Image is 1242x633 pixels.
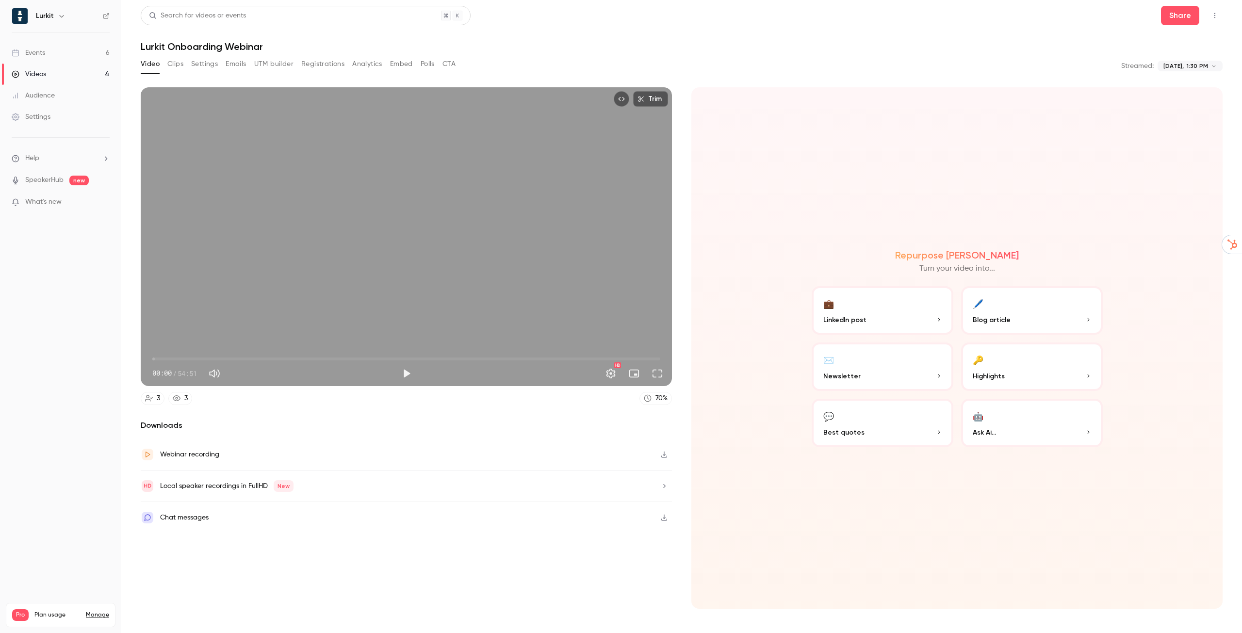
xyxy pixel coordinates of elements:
button: Video [141,56,160,72]
button: CTA [442,56,456,72]
span: Highlights [973,371,1005,381]
li: help-dropdown-opener [12,153,110,163]
button: Polls [421,56,435,72]
h2: Downloads [141,420,672,431]
div: 3 [184,393,188,404]
div: ✉️ [823,352,834,367]
button: Full screen [648,364,667,383]
button: Settings [191,56,218,72]
h6: Lurkit [36,11,54,21]
button: ✉️Newsletter [812,342,953,391]
div: Local speaker recordings in FullHD [160,480,294,492]
button: 💬Best quotes [812,399,953,447]
div: Chat messages [160,512,209,523]
button: Clips [167,56,183,72]
button: Embed video [614,91,629,107]
span: Blog article [973,315,1011,325]
a: 3 [168,392,192,405]
button: Turn on miniplayer [624,364,644,383]
button: 🤖Ask Ai... [961,399,1103,447]
button: 🔑Highlights [961,342,1103,391]
span: LinkedIn post [823,315,866,325]
button: 🖊️Blog article [961,286,1103,335]
div: 00:00 [152,368,197,378]
h1: Lurkit Onboarding Webinar [141,41,1223,52]
span: 00:00 [152,368,172,378]
span: Newsletter [823,371,861,381]
span: 1:30 PM [1187,62,1208,70]
p: Turn your video into... [919,263,995,275]
div: 🔑 [973,352,983,367]
div: 🤖 [973,408,983,423]
div: HD [614,362,621,368]
button: 💼LinkedIn post [812,286,953,335]
h2: Repurpose [PERSON_NAME] [895,249,1019,261]
span: 54:51 [178,368,197,378]
div: 70 % [655,393,668,404]
button: Settings [601,364,621,383]
span: What's new [25,197,62,207]
button: Share [1161,6,1199,25]
button: Registrations [301,56,344,72]
span: Best quotes [823,427,865,438]
span: [DATE], [1163,62,1184,70]
span: New [274,480,294,492]
button: Top Bar Actions [1207,8,1223,23]
span: Help [25,153,39,163]
p: Streamed: [1121,61,1154,71]
button: Emails [226,56,246,72]
span: new [69,176,89,185]
div: 3 [157,393,160,404]
span: Pro [12,609,29,621]
button: Mute [205,364,224,383]
div: Settings [12,112,50,122]
button: Trim [633,91,668,107]
img: Lurkit [12,8,28,24]
button: Play [397,364,416,383]
div: Webinar recording [160,449,219,460]
button: UTM builder [254,56,294,72]
span: / [173,368,177,378]
button: Analytics [352,56,382,72]
iframe: Noticeable Trigger [98,198,110,207]
span: Ask Ai... [973,427,996,438]
div: Events [12,48,45,58]
div: 💬 [823,408,834,423]
a: Manage [86,611,109,619]
div: 🖊️ [973,296,983,311]
div: Audience [12,91,55,100]
a: SpeakerHub [25,175,64,185]
button: Embed [390,56,413,72]
span: Plan usage [34,611,80,619]
div: Videos [12,69,46,79]
div: Search for videos or events [149,11,246,21]
a: 70% [639,392,672,405]
a: 3 [141,392,164,405]
div: 💼 [823,296,834,311]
